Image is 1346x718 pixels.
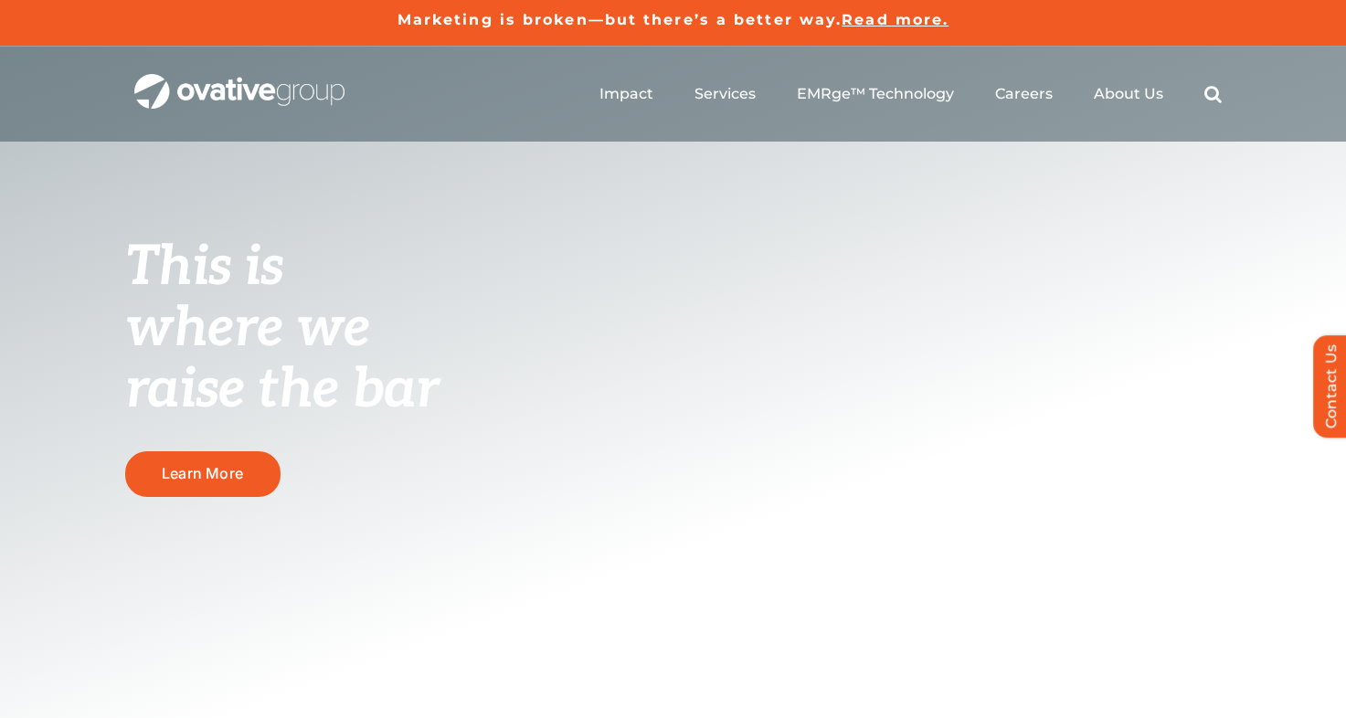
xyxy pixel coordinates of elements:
[125,296,439,423] span: where we raise the bar
[797,85,954,103] a: EMRge™ Technology
[599,65,1222,123] nav: Menu
[397,11,843,28] a: Marketing is broken—but there’s a better way.
[1094,85,1163,103] a: About Us
[125,235,284,301] span: This is
[134,72,344,90] a: OG_Full_horizontal_WHT
[842,11,949,28] a: Read more.
[995,85,1053,103] a: Careers
[162,465,243,482] span: Learn More
[599,85,653,103] a: Impact
[125,451,281,496] a: Learn More
[1204,85,1222,103] a: Search
[694,85,756,103] a: Services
